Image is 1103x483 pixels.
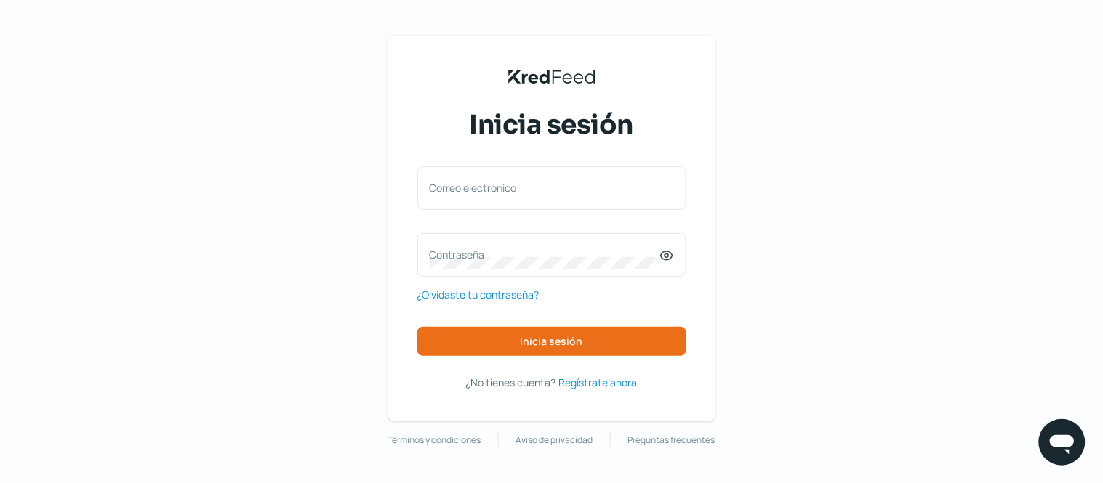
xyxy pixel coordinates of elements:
img: chatIcon [1048,428,1077,457]
button: Inicia sesión [417,327,686,356]
a: Preguntas frecuentes [628,432,715,448]
a: Aviso de privacidad [516,432,593,448]
label: Contraseña [430,248,659,261]
span: ¿No tienes cuenta? [466,376,556,389]
label: Correo electrónico [430,181,659,195]
a: ¿Olvidaste tu contraseña? [417,285,540,304]
a: Regístrate ahora [559,373,638,391]
span: Inicia sesión [521,336,583,346]
a: Términos y condiciones [388,432,481,448]
span: Inicia sesión [470,107,634,143]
